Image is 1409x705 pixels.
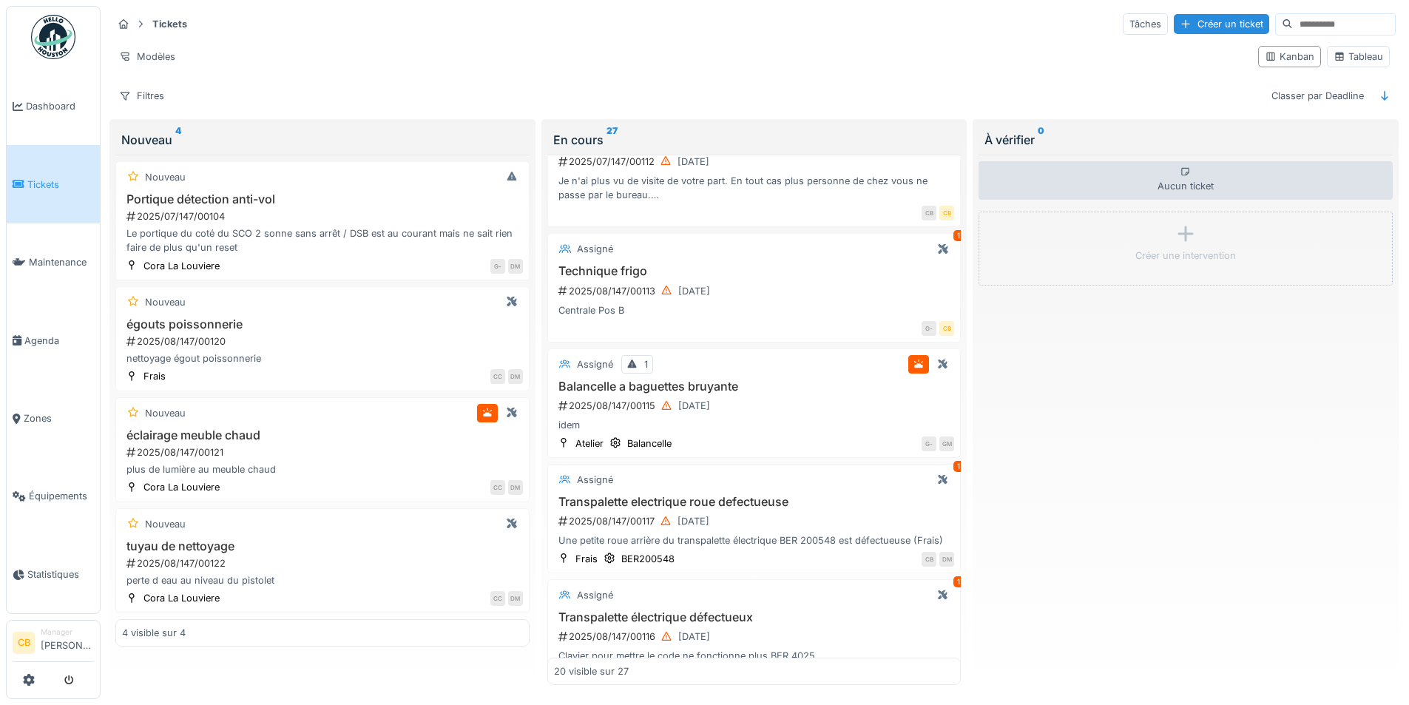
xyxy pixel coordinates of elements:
[41,627,94,638] div: Manager
[678,399,710,413] div: [DATE]
[143,591,220,605] div: Cora La Louviere
[554,380,955,394] h3: Balancelle a baguettes bruyante
[557,282,955,300] div: 2025/08/147/00113
[27,178,94,192] span: Tickets
[122,351,523,365] div: nettoyage égout poissonnerie
[1135,249,1236,263] div: Créer une intervention
[7,380,100,457] a: Zones
[24,334,94,348] span: Agenda
[13,632,35,654] li: CB
[121,131,524,149] div: Nouveau
[508,369,523,384] div: DM
[678,155,709,169] div: [DATE]
[1174,14,1269,34] div: Créer un ticket
[554,664,629,678] div: 20 visible sur 27
[125,209,523,223] div: 2025/07/147/00104
[145,517,186,531] div: Nouveau
[122,626,186,640] div: 4 visible sur 4
[554,174,955,202] div: Je n'ai plus vu de visite de votre part. En tout cas plus personne de chez vous ne passe par le b...
[112,46,182,67] div: Modèles
[984,131,1387,149] div: À vérifier
[1334,50,1383,64] div: Tableau
[122,226,523,254] div: Le portique du coté du SCO 2 sonne sans arrêt / DSB est au courant mais ne sait rien faire de plu...
[29,255,94,269] span: Maintenance
[122,462,523,476] div: plus de lumière au meuble chaud
[112,85,171,107] div: Filtres
[143,480,220,494] div: Cora La Louviere
[953,461,964,472] div: 1
[7,67,100,145] a: Dashboard
[557,152,955,171] div: 2025/07/147/00112
[1265,85,1371,107] div: Classer par Deadline
[577,357,613,371] div: Assigné
[1038,131,1044,149] sup: 0
[145,295,186,309] div: Nouveau
[554,418,955,432] div: idem
[13,627,94,662] a: CB Manager[PERSON_NAME]
[939,321,954,336] div: CB
[490,259,505,274] div: G-
[554,303,955,317] div: Centrale Pos B
[143,369,166,383] div: Frais
[122,573,523,587] div: perte d eau au niveau du pistolet
[939,436,954,451] div: GM
[575,552,598,566] div: Frais
[554,264,955,278] h3: Technique frigo
[508,480,523,495] div: DM
[24,411,94,425] span: Zones
[31,15,75,59] img: Badge_color-CXgf-gQk.svg
[577,242,613,256] div: Assigné
[122,428,523,442] h3: éclairage meuble chaud
[490,480,505,495] div: CC
[490,591,505,606] div: CC
[939,206,954,220] div: CB
[922,206,936,220] div: CB
[678,284,710,298] div: [DATE]
[979,161,1393,200] div: Aucun ticket
[554,495,955,509] h3: Transpalette electrique roue defectueuse
[922,436,936,451] div: G-
[922,552,936,567] div: CB
[7,223,100,301] a: Maintenance
[7,301,100,379] a: Agenda
[557,512,955,530] div: 2025/08/147/00117
[175,131,181,149] sup: 4
[143,259,220,273] div: Cora La Louviere
[644,357,648,371] div: 1
[508,259,523,274] div: DM
[554,610,955,624] h3: Transpalette électrique défectueux
[125,556,523,570] div: 2025/08/147/00122
[490,369,505,384] div: CC
[554,649,955,663] div: Clavier pour mettre le code ne fonctionne plus BER 4025
[41,627,94,658] li: [PERSON_NAME]
[125,445,523,459] div: 2025/08/147/00121
[145,406,186,420] div: Nouveau
[26,99,94,113] span: Dashboard
[627,436,672,451] div: Balancelle
[29,489,94,503] span: Équipements
[557,397,955,415] div: 2025/08/147/00115
[508,591,523,606] div: DM
[122,317,523,331] h3: égouts poissonnerie
[553,131,956,149] div: En cours
[125,334,523,348] div: 2025/08/147/00120
[577,588,613,602] div: Assigné
[122,192,523,206] h3: Portique détection anti-vol
[1123,13,1168,35] div: Tâches
[145,170,186,184] div: Nouveau
[577,473,613,487] div: Assigné
[554,533,955,547] div: Une petite roue arrière du transpalette électrique BER 200548 est défectueuse (Frais)
[122,539,523,553] h3: tuyau de nettoyage
[953,576,964,587] div: 1
[953,230,964,241] div: 1
[621,552,675,566] div: BER200548
[7,145,100,223] a: Tickets
[678,630,710,644] div: [DATE]
[922,321,936,336] div: G-
[575,436,604,451] div: Atelier
[606,131,618,149] sup: 27
[1265,50,1314,64] div: Kanban
[27,567,94,581] span: Statistiques
[939,552,954,567] div: DM
[557,627,955,646] div: 2025/08/147/00116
